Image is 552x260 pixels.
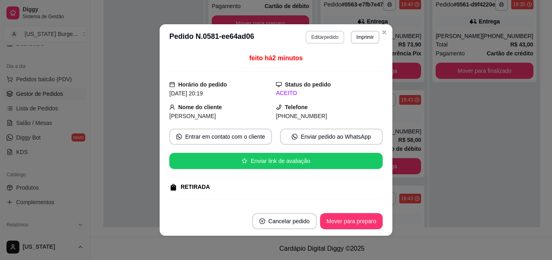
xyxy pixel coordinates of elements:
[378,26,391,39] button: Close
[176,134,182,140] span: whats-app
[292,134,297,140] span: whats-app
[276,82,282,87] span: desktop
[280,129,383,145] button: whats-appEnviar pedido ao WhatsApp
[169,153,383,169] button: starEnviar link de avaliação
[351,31,379,44] button: Imprimir
[169,113,216,119] span: [PERSON_NAME]
[276,104,282,110] span: phone
[178,81,227,88] strong: Horário do pedido
[169,31,254,44] h3: Pedido N. 0581-ee64ad06
[169,129,272,145] button: whats-appEntrar em contato com o cliente
[169,104,175,110] span: user
[252,213,317,229] button: close-circleCancelar pedido
[276,89,383,97] div: ACEITO
[285,104,308,110] strong: Telefone
[285,81,331,88] strong: Status do pedido
[242,158,247,164] span: star
[249,55,303,61] span: feito há 2 minutos
[305,31,344,44] button: Editarpedido
[169,90,203,97] span: [DATE] 20:19
[320,213,383,229] button: Mover para preparo
[169,82,175,87] span: calendar
[181,183,210,191] div: RETIRADA
[178,104,222,110] strong: Nome do cliente
[259,218,265,224] span: close-circle
[276,113,327,119] span: [PHONE_NUMBER]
